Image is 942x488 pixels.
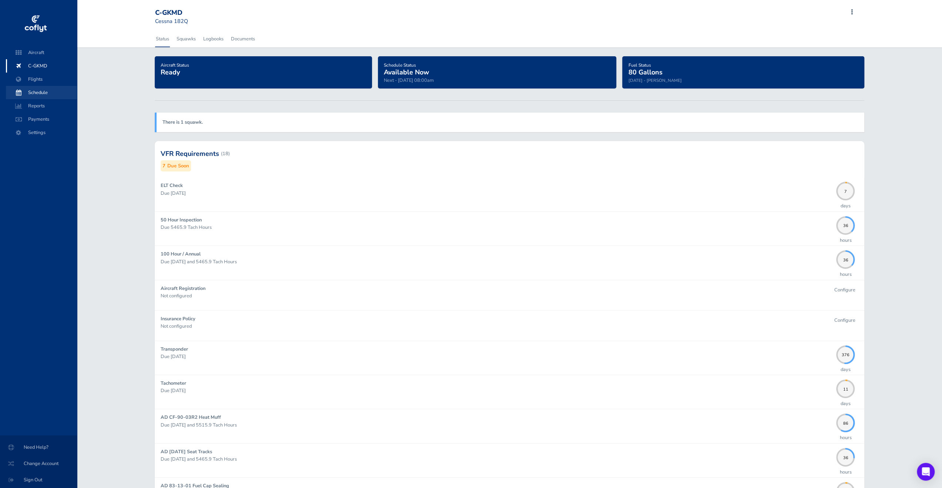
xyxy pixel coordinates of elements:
span: Need Help? [9,441,68,454]
p: Due [DATE] and 5515.9 Tach Hours [161,421,833,429]
p: Due [DATE] [161,353,833,360]
a: Schedule StatusAvailable Now [384,60,429,77]
p: hours [839,468,851,476]
strong: Insurance Policy [161,315,195,322]
small: [DATE] - [PERSON_NAME] [628,77,681,83]
button: Configure [831,315,858,326]
span: Aircraft Status [161,62,189,68]
a: Documents [230,31,256,47]
span: Schedule Status [384,62,416,68]
span: Reports [13,99,70,113]
strong: Transponder [161,346,188,352]
a: Aircraft Registration Not configured Configure [155,280,865,310]
span: 7 [836,188,855,192]
p: hours [839,237,851,244]
img: coflyt logo [23,13,48,35]
span: C-GKMD [13,59,70,73]
span: Next - [DATE] 08:00am [384,77,434,84]
a: Transponder Due [DATE] 376days [155,341,865,375]
span: Settings [13,126,70,139]
span: Flights [13,73,70,86]
span: Schedule [13,86,70,99]
strong: Tachometer [161,380,186,387]
span: Sign Out [9,473,68,487]
span: Fuel Status [628,62,651,68]
small: Due Soon [167,162,189,170]
div: Open Intercom Messenger [917,463,935,481]
a: AD [DATE] Seat Tracks Due [DATE] and 5465.9 Tach Hours 36hours [155,444,865,477]
p: Not configured [161,322,831,330]
p: days [841,202,851,210]
button: Configure [831,285,858,295]
a: Squawks [176,31,197,47]
p: Due [DATE] and 5465.9 Tach Hours [161,258,833,265]
strong: AD [DATE] Seat Tracks [161,448,212,455]
span: 11 [836,386,855,390]
p: Due [DATE] and 5465.9 Tach Hours [161,455,833,463]
a: AD CF-90-03R2 Heat Muff Due [DATE] and 5515.9 Tach Hours 86hours [155,409,865,443]
span: 36 [836,257,855,261]
span: Payments [13,113,70,126]
span: Available Now [384,68,429,77]
span: 86 [836,420,855,424]
a: ELT Check Due [DATE] 7days [155,177,865,211]
a: Logbooks [202,31,224,47]
strong: 100 Hour / Annual [161,251,201,257]
strong: ELT Check [161,182,183,189]
p: Due [DATE] [161,190,833,197]
small: Cessna 182Q [155,17,188,25]
p: hours [839,271,851,278]
a: 50 Hour Inspection Due 5465.9 Tach Hours 36hours [155,212,865,245]
a: There is 1 squawk. [162,119,203,126]
a: 100 Hour / Annual Due [DATE] and 5465.9 Tach Hours 36hours [155,246,865,280]
p: days [841,400,851,407]
span: Ready [161,68,180,77]
p: hours [839,434,851,441]
span: 36 [836,223,855,227]
p: Due [DATE] [161,387,833,394]
span: 376 [836,352,855,356]
p: Due 5465.9 Tach Hours [161,224,833,231]
span: Change Account [9,457,68,470]
span: 36 [836,454,855,458]
strong: AD CF-90-03R2 Heat Muff [161,414,221,421]
span: Aircraft [13,46,70,59]
strong: Aircraft Registration [161,285,205,292]
a: Insurance Policy Not configured Configure [155,311,865,341]
div: C-GKMD [155,9,208,17]
a: Status [155,31,170,47]
p: days [841,366,851,373]
p: Not configured [161,292,831,300]
span: 80 Gallons [628,68,662,77]
strong: 50 Hour Inspection [161,217,202,223]
a: Tachometer Due [DATE] 11days [155,375,865,409]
